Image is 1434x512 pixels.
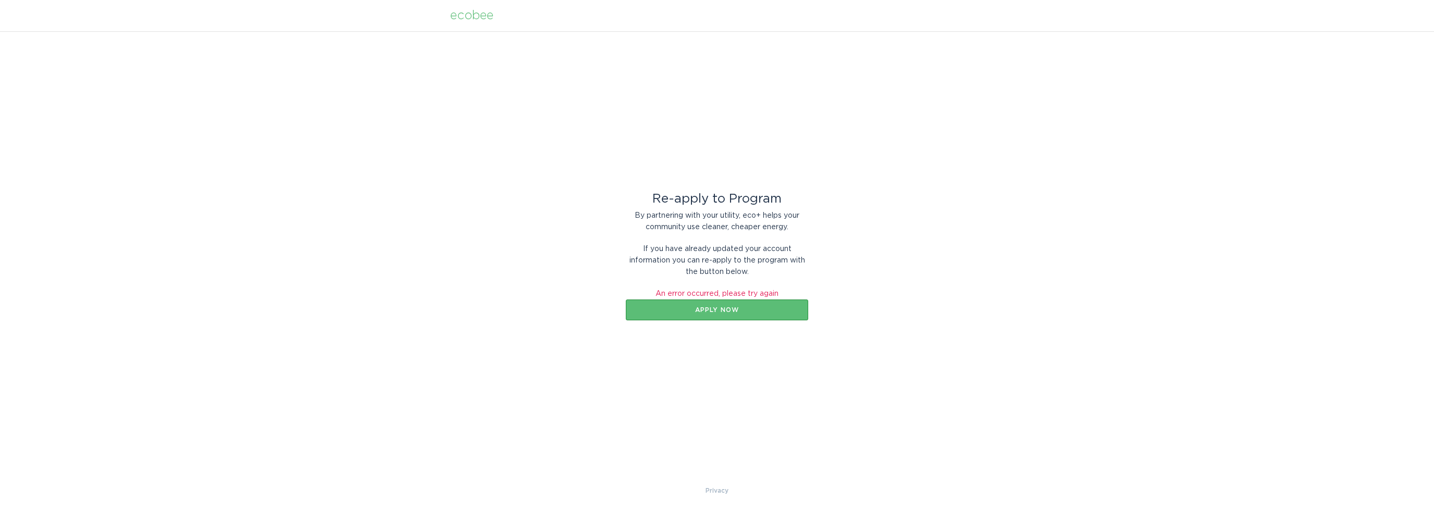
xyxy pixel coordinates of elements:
[626,243,808,278] div: If you have already updated your account information you can re-apply to the program with the but...
[706,485,728,496] a: Privacy Policy & Terms of Use
[631,307,803,313] div: Apply now
[626,193,808,205] div: Re-apply to Program
[626,299,808,320] button: Apply now
[626,288,808,299] div: An error occurred, please try again
[626,210,808,233] div: By partnering with your utility, eco+ helps your community use cleaner, cheaper energy.
[450,10,493,21] div: ecobee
